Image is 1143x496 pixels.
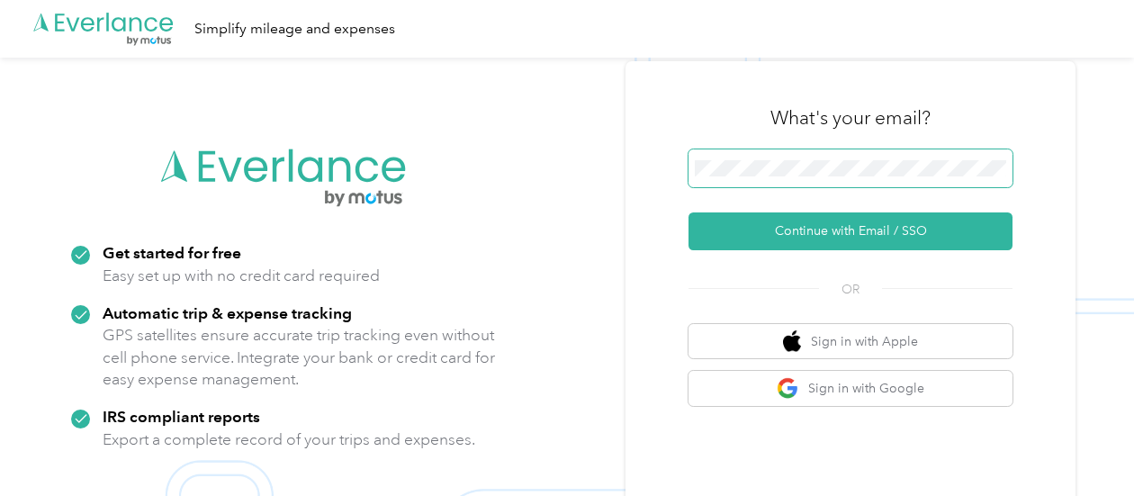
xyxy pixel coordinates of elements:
strong: IRS compliant reports [103,407,260,426]
p: Easy set up with no credit card required [103,265,380,287]
img: google logo [777,377,799,400]
img: apple logo [783,330,801,353]
button: google logoSign in with Google [688,371,1012,406]
span: OR [819,280,882,299]
h3: What's your email? [770,105,931,131]
div: Simplify mileage and expenses [194,18,395,41]
button: Continue with Email / SSO [688,212,1012,250]
strong: Get started for free [103,243,241,262]
p: GPS satellites ensure accurate trip tracking even without cell phone service. Integrate your bank... [103,324,496,391]
strong: Automatic trip & expense tracking [103,303,352,322]
button: apple logoSign in with Apple [688,324,1012,359]
p: Export a complete record of your trips and expenses. [103,428,475,451]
